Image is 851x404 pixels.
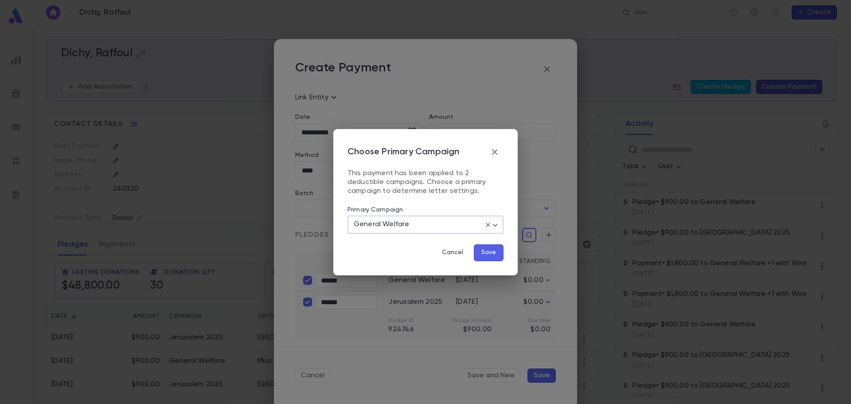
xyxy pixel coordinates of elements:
button: Save [474,244,504,261]
span: General Welfare [354,221,409,228]
p: This payment has been applied to 2 deductible campaigns. Choose a primary campaign to determine l... [347,169,504,196]
p: Choose Primary Campaign [347,147,460,157]
div: General Welfare [347,216,504,233]
button: Cancel [435,244,470,261]
label: Primary Campaign [347,206,403,213]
